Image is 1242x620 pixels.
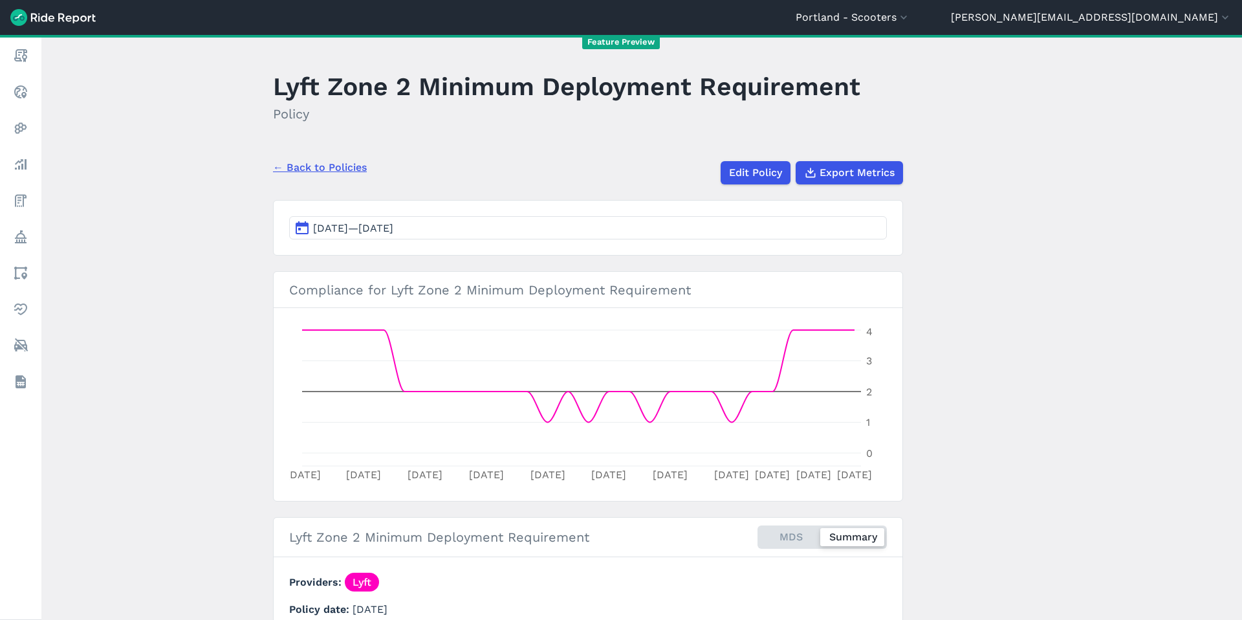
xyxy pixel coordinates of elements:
tspan: 3 [866,355,872,367]
a: Realtime [9,80,32,104]
h3: Compliance for Lyft Zone 2 Minimum Deployment Requirement [274,272,902,308]
h1: Lyft Zone 2 Minimum Deployment Requirement [273,69,860,104]
a: Edit Policy [721,161,790,184]
a: Report [9,44,32,67]
tspan: 1 [866,416,870,428]
h2: Policy [273,104,860,124]
button: Portland - Scooters [796,10,910,25]
a: Fees [9,189,32,212]
tspan: [DATE] [796,469,831,481]
span: Policy date [289,603,353,615]
a: Lyft [345,573,379,592]
tspan: [DATE] [469,469,504,481]
tspan: [DATE] [653,469,688,481]
button: Export Metrics [796,161,903,184]
a: ModeShift [9,334,32,357]
a: Areas [9,261,32,285]
button: [PERSON_NAME][EMAIL_ADDRESS][DOMAIN_NAME] [951,10,1232,25]
img: Ride Report [10,9,96,26]
tspan: [DATE] [530,469,565,481]
tspan: 4 [866,326,873,338]
a: Policy [9,225,32,249]
span: Providers [289,576,345,588]
tspan: [DATE] [837,469,872,481]
tspan: 0 [866,447,873,459]
tspan: [DATE] [714,469,749,481]
span: [DATE]—[DATE] [313,222,393,234]
tspan: 2 [866,386,872,398]
button: [DATE]—[DATE] [289,216,887,239]
tspan: [DATE] [591,469,626,481]
h2: Lyft Zone 2 Minimum Deployment Requirement [289,527,589,547]
tspan: [DATE] [755,469,790,481]
span: [DATE] [353,603,387,615]
tspan: [DATE] [286,469,321,481]
a: Heatmaps [9,116,32,140]
tspan: [DATE] [346,469,381,481]
a: Analyze [9,153,32,176]
tspan: [DATE] [408,469,442,481]
span: Export Metrics [820,165,895,181]
span: Feature Preview [582,36,660,49]
a: Datasets [9,370,32,393]
a: ← Back to Policies [273,160,367,175]
a: Health [9,298,32,321]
